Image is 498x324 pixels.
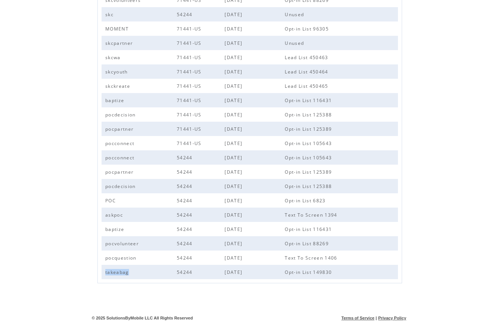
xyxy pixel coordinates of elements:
[177,112,203,118] span: 71441-US
[177,212,194,218] span: 54244
[225,140,244,147] span: [DATE]
[177,26,203,32] span: 71441-US
[285,97,334,104] span: Opt-in List 116431
[177,54,203,61] span: 71441-US
[285,154,334,161] span: Opt-in List 105643
[105,11,115,18] span: skc
[285,269,334,275] span: Opt-in List 149830
[177,11,194,18] span: 54244
[225,40,244,46] span: [DATE]
[285,212,339,218] span: Text To Screen 1394
[225,112,244,118] span: [DATE]
[105,197,118,204] span: POC
[177,97,203,104] span: 71441-US
[285,54,330,61] span: Lead List 450463
[285,83,330,89] span: Lead List 450465
[285,11,306,18] span: Unused
[225,54,244,61] span: [DATE]
[225,183,244,190] span: [DATE]
[225,226,244,232] span: [DATE]
[92,316,193,320] span: © 2025 SolutionsByMobile LLC All Rights Reserved
[177,269,194,275] span: 54244
[285,197,327,204] span: Opt-in List 6823
[105,69,130,75] span: skcyouth
[177,169,194,175] span: 54244
[105,226,126,232] span: baptize
[225,269,244,275] span: [DATE]
[105,97,126,104] span: baptize
[105,183,138,190] span: pocdecision
[177,255,194,261] span: 54244
[225,126,244,132] span: [DATE]
[285,112,334,118] span: Opt-in List 125388
[177,226,194,232] span: 54244
[177,154,194,161] span: 54244
[177,183,194,190] span: 54244
[285,26,331,32] span: Opt-in List 96305
[225,197,244,204] span: [DATE]
[105,240,141,247] span: pocvolunteer
[105,255,138,261] span: pocquestion
[105,26,131,32] span: MOMENT
[285,140,334,147] span: Opt-in List 105643
[105,54,123,61] span: skcwa
[225,11,244,18] span: [DATE]
[225,154,244,161] span: [DATE]
[225,169,244,175] span: [DATE]
[378,316,406,320] a: Privacy Policy
[225,26,244,32] span: [DATE]
[285,183,334,190] span: Opt-in List 125388
[105,169,135,175] span: pocpartner
[342,316,375,320] a: Terms of Service
[105,154,136,161] span: pocconnect
[105,112,138,118] span: pocdecision
[225,83,244,89] span: [DATE]
[376,316,377,320] span: |
[177,69,203,75] span: 71441-US
[105,269,131,275] span: takeabag
[285,240,331,247] span: Opt-in List 88269
[105,126,135,132] span: pocpartner
[105,40,135,46] span: skcpartner
[285,69,330,75] span: Lead List 450464
[285,226,334,232] span: Opt-in List 116431
[285,40,306,46] span: Unused
[177,197,194,204] span: 54244
[105,140,136,147] span: pocconnect
[225,97,244,104] span: [DATE]
[177,40,203,46] span: 71441-US
[225,255,244,261] span: [DATE]
[225,240,244,247] span: [DATE]
[225,69,244,75] span: [DATE]
[285,255,339,261] span: Text To Screen 1406
[105,212,125,218] span: askpoc
[285,126,334,132] span: Opt-in List 125389
[177,240,194,247] span: 54244
[225,212,244,218] span: [DATE]
[177,140,203,147] span: 71441-US
[177,126,203,132] span: 71441-US
[177,83,203,89] span: 71441-US
[285,169,334,175] span: Opt-in List 125389
[105,83,132,89] span: skckreate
